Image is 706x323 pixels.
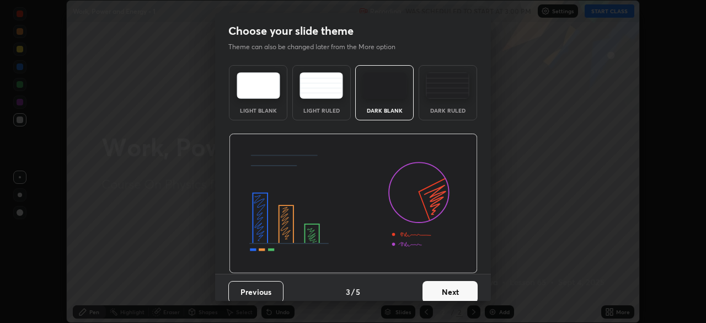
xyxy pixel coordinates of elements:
h2: Choose your slide theme [228,24,354,38]
h4: 5 [356,286,360,298]
img: darkThemeBanner.d06ce4a2.svg [229,134,478,274]
button: Previous [228,281,284,303]
img: lightTheme.e5ed3b09.svg [237,72,280,99]
h4: / [351,286,355,298]
button: Next [422,281,478,303]
div: Dark Ruled [426,108,470,113]
img: lightRuledTheme.5fabf969.svg [299,72,343,99]
div: Light Blank [236,108,280,113]
img: darkTheme.f0cc69e5.svg [363,72,407,99]
h4: 3 [346,286,350,298]
div: Light Ruled [299,108,344,113]
p: Theme can also be changed later from the More option [228,42,407,52]
img: darkRuledTheme.de295e13.svg [426,72,469,99]
div: Dark Blank [362,108,407,113]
